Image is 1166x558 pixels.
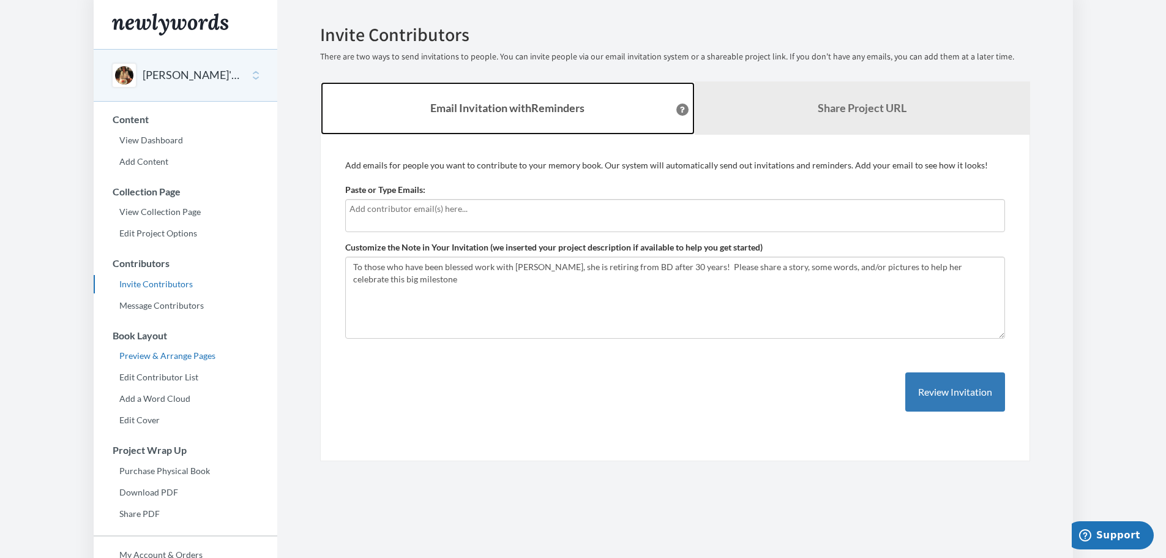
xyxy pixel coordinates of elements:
p: There are two ways to send invitations to people. You can invite people via our email invitation ... [320,51,1030,63]
a: Edit Contributor List [94,368,277,386]
a: Message Contributors [94,296,277,315]
h2: Invite Contributors [320,25,1030,45]
img: Newlywords logo [112,13,228,36]
iframe: Opens a widget where you can chat to one of our agents [1072,521,1154,552]
a: Add a Word Cloud [94,390,277,408]
input: Add contributor email(s) here... [349,202,1001,216]
p: Add emails for people you want to contribute to your memory book. Our system will automatically s... [345,159,1005,172]
a: Purchase Physical Book [94,462,277,480]
h3: Book Layout [94,330,277,341]
h3: Project Wrap Up [94,445,277,456]
a: Preview & Arrange Pages [94,347,277,365]
button: [PERSON_NAME]'s Retirement [143,67,242,83]
strong: Email Invitation with Reminders [430,101,585,115]
a: Add Content [94,153,277,171]
h3: Contributors [94,258,277,269]
h3: Collection Page [94,186,277,197]
a: View Collection Page [94,203,277,221]
textarea: To those who have been blessed work with [PERSON_NAME], she is retiring from BD after 30 years! P... [345,257,1005,339]
a: Download PDF [94,483,277,502]
label: Paste or Type Emails: [345,184,425,196]
h3: Content [94,114,277,125]
a: Edit Cover [94,411,277,429]
button: Review Invitation [905,372,1005,412]
label: Customize the Note in Your Invitation (we inserted your project description if available to help ... [345,241,763,254]
a: Share PDF [94,505,277,523]
a: Edit Project Options [94,224,277,243]
b: Share Project URL [818,101,906,115]
a: View Dashboard [94,131,277,149]
a: Invite Contributors [94,275,277,293]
